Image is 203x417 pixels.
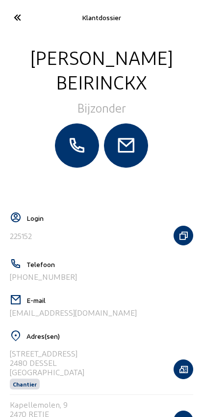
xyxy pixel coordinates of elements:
div: [EMAIL_ADDRESS][DOMAIN_NAME] [10,308,137,317]
h5: Telefoon [26,260,193,268]
div: [PHONE_NUMBER] [10,272,77,281]
span: Chantier [13,381,37,387]
div: Kapellemolen, 9 [10,400,84,409]
div: Beirinckx [10,69,193,94]
div: Klantdossier [34,13,169,22]
div: Bijzonder [10,101,193,115]
h5: E-mail [26,296,193,304]
h5: Login [26,214,193,222]
div: 2480 DESSEL [10,358,84,367]
div: [STREET_ADDRESS] [10,349,84,358]
div: [PERSON_NAME] [10,45,193,69]
h5: Adres(sen) [26,332,193,340]
div: 225152 [10,231,32,240]
div: [GEOGRAPHIC_DATA] [10,367,84,377]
